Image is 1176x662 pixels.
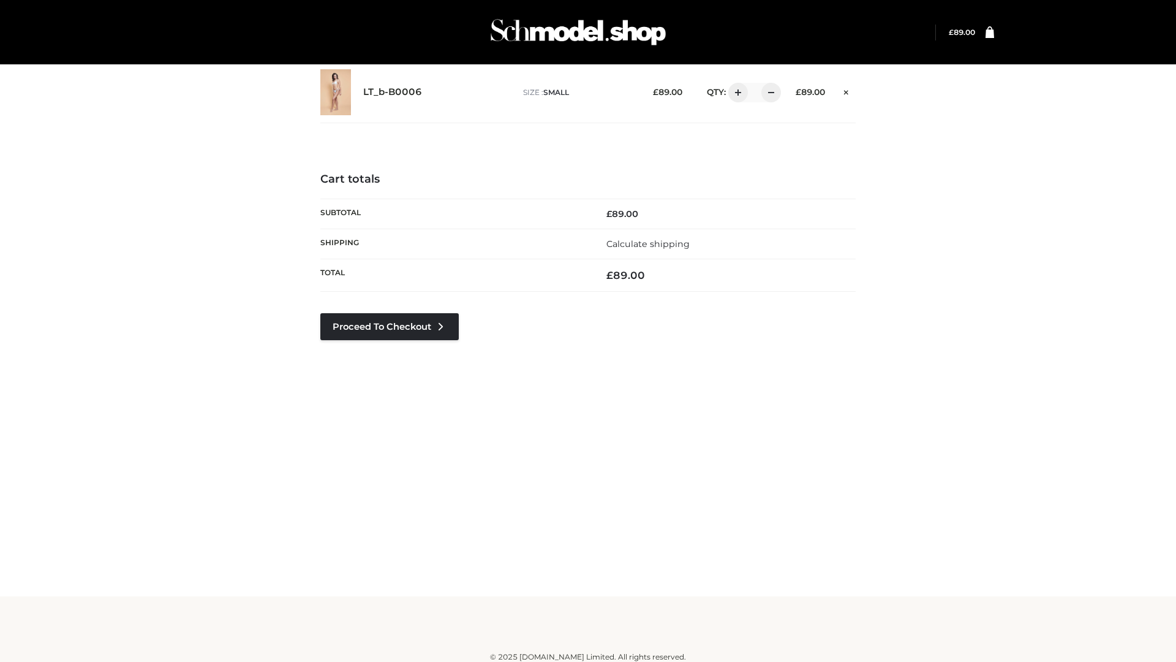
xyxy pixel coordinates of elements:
span: £ [653,87,658,97]
span: £ [606,208,612,219]
bdi: 89.00 [949,28,975,37]
th: Subtotal [320,199,588,229]
th: Shipping [320,229,588,259]
a: Remove this item [837,83,856,99]
span: SMALL [543,88,569,97]
a: Proceed to Checkout [320,313,459,340]
a: £89.00 [949,28,975,37]
p: size : [523,87,634,98]
bdi: 89.00 [653,87,682,97]
img: Schmodel Admin 964 [486,8,670,56]
th: Total [320,259,588,292]
div: QTY: [695,83,777,102]
h4: Cart totals [320,173,856,186]
bdi: 89.00 [606,269,645,281]
span: £ [796,87,801,97]
bdi: 89.00 [796,87,825,97]
a: Calculate shipping [606,238,690,249]
bdi: 89.00 [606,208,638,219]
a: LT_b-B0006 [363,86,422,98]
span: £ [949,28,954,37]
span: £ [606,269,613,281]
